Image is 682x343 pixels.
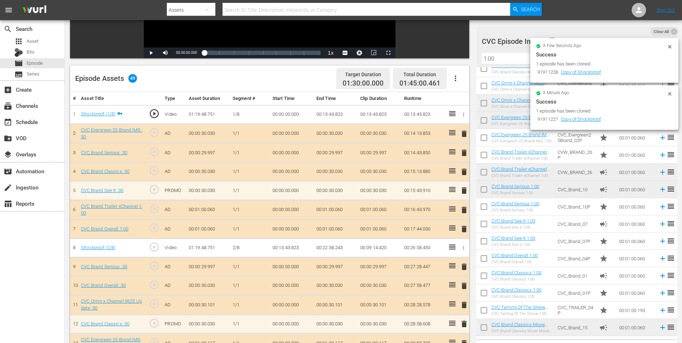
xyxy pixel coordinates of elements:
span: Promo [599,237,608,246]
td: 00:01:00.060 [313,220,357,239]
a: CVC Brand Classics 1:00 [491,287,541,293]
span: play_circle_outline [149,318,160,329]
span: play_circle_outline [149,223,160,233]
td: AD [162,200,186,220]
span: Episode [27,60,43,67]
td: 00:14:43.850 [401,143,445,163]
td: 00:13:43.823 [270,238,313,257]
td: 00:01:00.060 [616,164,656,181]
td: CVC_Brand_04P [555,250,596,267]
td: 00:22:58.243 [313,238,357,257]
td: 00:01:00.060 [616,319,656,336]
button: delete [460,300,468,310]
svg: Add to Episode [659,186,667,193]
a: CVC Brand Overall 1:00 [81,226,128,232]
div: CVC Taming Of The Shrew 1:00 [491,311,552,316]
span: Ad [599,271,608,280]
div: CVC Brand Trailer xChannel 1:00 [491,156,552,161]
td: 00:01:00.060 [357,220,401,239]
a: CVC Brand Serious 1:00 [491,184,539,189]
a: CVC Omni x Channel 0625 Update 1:00 [491,80,547,91]
td: 00:00:30.030 [357,181,401,200]
span: Schedule [4,118,12,127]
div: CVC Brand See It 1:00 [491,225,535,230]
th: Segment # [230,92,270,105]
a: CVC Taming Of The Shrew 1:00 [491,305,548,315]
span: a few seconds ago [543,43,581,49]
span: reorder [667,219,675,228]
button: delete [460,280,468,291]
td: 1/1 [230,295,270,315]
td: 12 [70,315,78,334]
a: CVC Evergreen 25 Brand IMG :30 [81,127,143,140]
a: CVC Omni x Channel 0625 Update 1:00 [491,97,547,108]
span: Promo [599,289,608,297]
span: Promo [599,151,608,159]
a: CVC Brand Serious :30 [81,264,127,269]
span: Ad [599,168,608,177]
td: 00:00:30.030 [313,162,357,181]
div: 1 episode has been cloned [536,60,665,68]
div: CVC Brand Classics Movie Movies 1:00 [491,70,552,74]
td: CVC_Brand_01P [555,284,596,302]
td: 00:00:30.030 [357,276,401,295]
span: play_circle_outline [149,298,160,309]
td: 7 [70,220,78,239]
span: Channels [4,102,12,110]
div: 1 episode has been cloned [536,108,665,115]
td: 00:27:58.477 [401,276,445,295]
td: 00:00:30.101 [357,295,401,315]
span: delete [460,186,468,195]
svg: Add to Episode [659,324,667,331]
span: play_circle_outline [149,279,160,290]
span: Bits [27,49,35,56]
span: Search [4,25,12,33]
a: CVC Brand Overall :30 [81,283,126,288]
div: CVC Episode Ingest [482,31,664,51]
td: 1/1 [230,143,270,163]
td: 00:00:00.000 [270,315,313,334]
svg: Add to Episode [659,237,667,245]
span: reorder [667,168,675,176]
div: CVC Brand Serious 1:00 [491,191,539,195]
button: Play [144,47,158,58]
a: CVC Brand Trailer xChannel 1:00 [491,149,550,160]
td: 00:00:29.997 [313,143,357,163]
td: CVC_Brand_15 [555,319,596,336]
td: 00:00:00.000 [270,143,313,163]
a: Shockproof (1/8) [81,111,115,116]
span: play_circle_outline [149,127,160,138]
td: 00:01:00.060 [616,129,656,146]
div: CVC Omni x Channel 0625 Update 1:00 [491,104,552,109]
td: 00:00:30.101 [186,295,230,315]
td: 00:15:43.910 [401,181,445,200]
svg: Add to Episode [659,272,667,280]
td: 1/1 [230,162,270,181]
td: 00:00:30.030 [313,124,357,143]
td: PROMO [162,181,186,200]
span: delete [460,282,468,290]
div: CVC Brand Trailer xChannel 1:00 [491,173,552,178]
button: Picture-in-Picture [367,47,381,58]
span: play_circle_outline [149,203,160,214]
span: Ad [599,185,608,194]
td: 00:14:13.853 [401,124,445,143]
td: 1/1 [230,181,270,200]
a: Shockproof (2/8) [81,245,115,250]
svg: Add to Episode [659,134,667,142]
svg: Add to Episode [659,289,667,297]
button: delete [460,262,468,272]
td: 00:00:30.101 [313,295,357,315]
div: CVC Brand Classics 1:00 [491,277,541,282]
span: play_circle_outline [149,108,160,119]
td: 00:00:30.030 [357,124,401,143]
div: CVC Evergreen 25 Brand IMG 1:00 [491,122,552,126]
td: 00:01:00.060 [616,181,656,198]
a: Copy of Shockproof [561,69,601,75]
td: CVC_Evergreen25Brand_02P [555,129,596,146]
td: CVC_Brand_01 [555,267,596,284]
span: 49 [128,74,137,83]
span: play_circle_outline [149,184,160,195]
td: 00:01:00.060 [357,200,401,220]
td: 00:00:29.997 [357,143,401,163]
